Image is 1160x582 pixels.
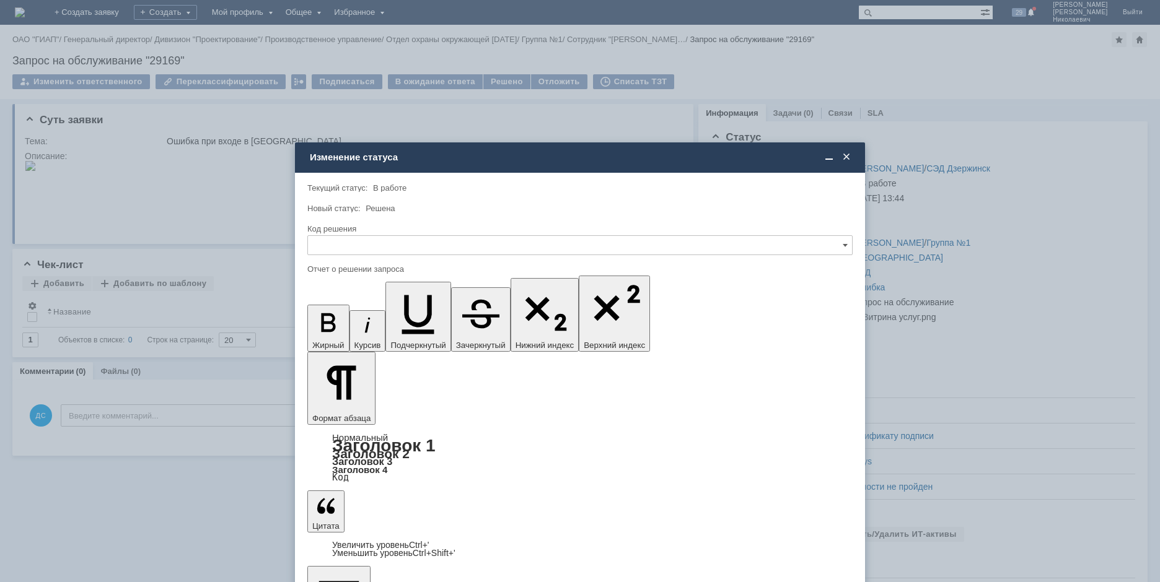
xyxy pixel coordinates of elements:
div: Цитата [307,541,853,557]
span: Решена [366,204,395,213]
button: Нижний индекс [511,278,579,352]
button: Зачеркнутый [451,287,511,352]
a: Заголовок 4 [332,464,387,475]
a: Нормальный [332,432,388,443]
span: Формат абзаца [312,414,371,423]
span: Зачеркнутый [456,341,506,350]
span: Ctrl+' [409,540,429,550]
button: Цитата [307,490,345,532]
span: Цитата [312,521,340,531]
span: Жирный [312,341,345,350]
button: Курсив [349,310,386,352]
a: Заголовок 1 [332,436,436,455]
a: Заголовок 3 [332,456,392,467]
a: Заголовок 2 [332,446,410,461]
span: В работе [373,183,406,193]
a: Код [332,472,349,483]
label: Новый статус: [307,204,361,213]
div: Код решения [307,225,850,233]
label: Текущий статус: [307,183,367,193]
div: Отчет о решении запроса [307,265,850,273]
span: Ctrl+Shift+' [413,548,455,558]
span: Свернуть (Ctrl + M) [823,152,835,163]
span: Верхний индекс [584,341,645,350]
a: Decrease [332,548,455,558]
a: Increase [332,540,429,550]
button: Жирный [307,305,349,352]
div: Формат абзаца [307,433,853,482]
div: Изменение статуса [310,152,853,163]
span: Подчеркнутый [390,341,446,350]
button: Верхний индекс [579,276,650,352]
button: Формат абзаца [307,352,376,425]
span: Курсив [354,341,381,350]
span: Закрыть [840,152,853,163]
span: Нижний индекс [516,341,574,350]
button: Подчеркнутый [385,282,450,352]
